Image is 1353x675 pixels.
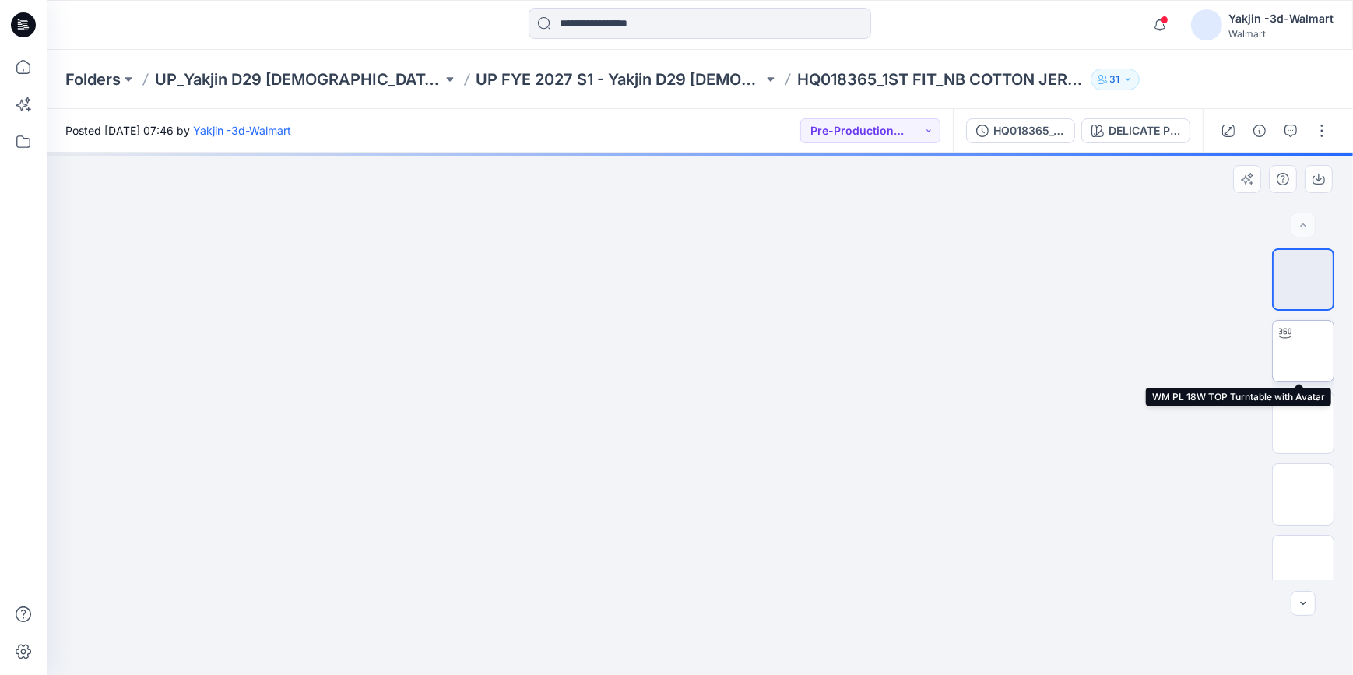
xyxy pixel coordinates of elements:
a: Yakjin -3d-Walmart [193,124,291,137]
button: Details [1247,118,1272,143]
img: avatar [1191,9,1222,40]
button: DELICATE PINK [1081,118,1190,143]
a: UP_Yakjin D29 [DEMOGRAPHIC_DATA] Sleep [155,69,442,90]
button: 31 [1091,69,1140,90]
p: HQ018365_1ST FIT_NB COTTON JERSEY HENLEY TOP PLUS [797,69,1084,90]
span: Posted [DATE] 07:46 by [65,122,291,139]
a: UP FYE 2027 S1 - Yakjin D29 [DEMOGRAPHIC_DATA] Sleepwear [476,69,764,90]
div: HQ018365_1ST FIT_NB COTTON JERSEY HENLEY TOP PLUS [993,122,1065,139]
div: DELICATE PINK [1109,122,1180,139]
div: Yakjin -3d-Walmart [1228,9,1334,28]
a: Folders [65,69,121,90]
button: HQ018365_1ST FIT_NB COTTON JERSEY HENLEY TOP PLUS [966,118,1075,143]
p: 31 [1110,71,1120,88]
div: Walmart [1228,28,1334,40]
